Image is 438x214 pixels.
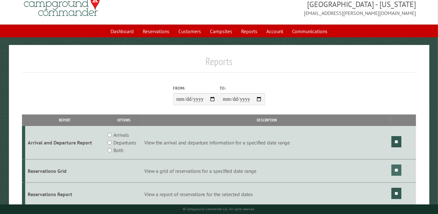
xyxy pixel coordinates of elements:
[25,126,105,159] td: Arrival and Departure Report
[143,114,391,126] th: Description
[107,25,138,37] a: Dashboard
[25,159,105,183] td: Reservations Grid
[113,131,129,139] label: Arrivals
[139,25,173,37] a: Reservations
[220,85,265,91] label: To:
[173,85,219,91] label: From:
[143,126,391,159] td: View the arrival and departure information for a specified date range
[175,25,205,37] a: Customers
[104,114,143,126] th: Options
[288,25,331,37] a: Communications
[183,207,255,211] small: © Campground Commander LLC. All rights reserved.
[206,25,236,37] a: Campsites
[143,182,391,206] td: View a report of reservations for the selected dates
[113,146,123,154] label: Both
[25,182,105,206] td: Reservations Report
[262,25,287,37] a: Account
[113,139,137,146] label: Departures
[237,25,261,37] a: Reports
[22,55,416,73] h1: Reports
[143,159,391,183] td: View a grid of reservations for a specified date range
[25,114,105,126] th: Report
